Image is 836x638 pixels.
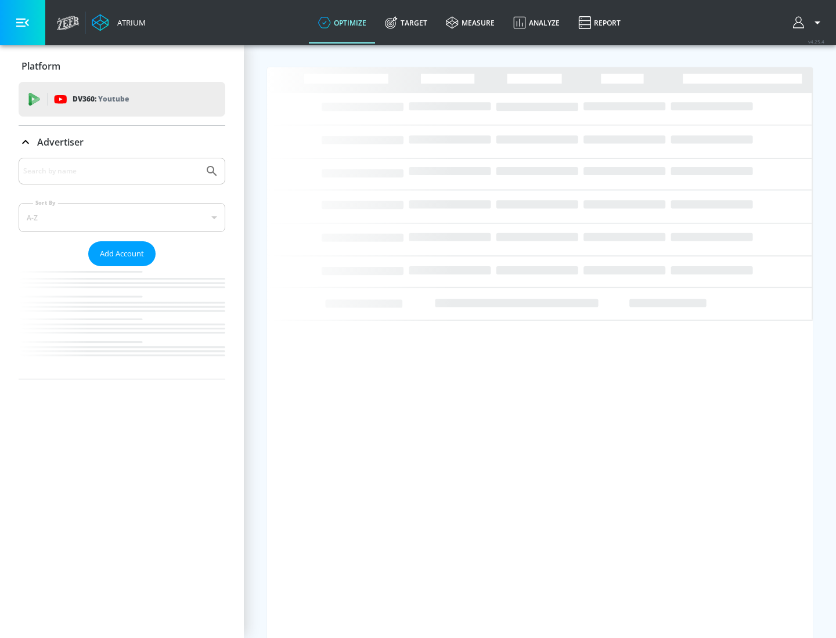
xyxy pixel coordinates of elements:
[92,14,146,31] a: Atrium
[113,17,146,28] div: Atrium
[21,60,60,72] p: Platform
[33,199,58,206] label: Sort By
[23,164,199,179] input: Search by name
[808,38,824,45] span: v 4.25.4
[100,247,144,260] span: Add Account
[376,2,437,43] a: Target
[437,2,504,43] a: measure
[19,158,225,379] div: Advertiser
[19,82,225,117] div: DV360: Youtube
[19,203,225,232] div: A-Z
[88,241,156,266] button: Add Account
[73,93,129,106] p: DV360:
[309,2,376,43] a: optimize
[504,2,569,43] a: Analyze
[19,50,225,82] div: Platform
[98,93,129,105] p: Youtube
[569,2,630,43] a: Report
[19,266,225,379] nav: list of Advertiser
[37,136,84,148] p: Advertiser
[19,126,225,158] div: Advertiser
